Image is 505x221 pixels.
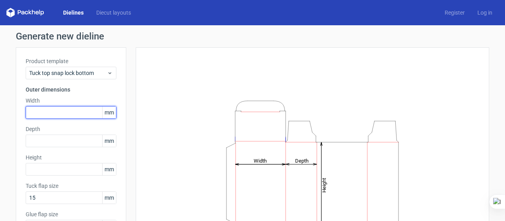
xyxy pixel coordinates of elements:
a: Register [438,9,471,17]
label: Depth [26,125,116,133]
label: Glue flap size [26,210,116,218]
span: mm [102,135,116,147]
a: Diecut layouts [90,9,137,17]
a: Dielines [57,9,90,17]
tspan: Width [254,157,267,163]
span: mm [102,192,116,204]
label: Width [26,97,116,105]
tspan: Height [321,178,327,192]
span: mm [102,107,116,118]
label: Product template [26,57,116,65]
h1: Generate new dieline [16,32,489,41]
label: Tuck flap size [26,182,116,190]
h3: Outer dimensions [26,86,116,94]
tspan: Depth [295,157,309,163]
span: Tuck top snap lock bottom [29,69,107,77]
label: Height [26,154,116,161]
a: Log in [471,9,499,17]
span: mm [102,163,116,175]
